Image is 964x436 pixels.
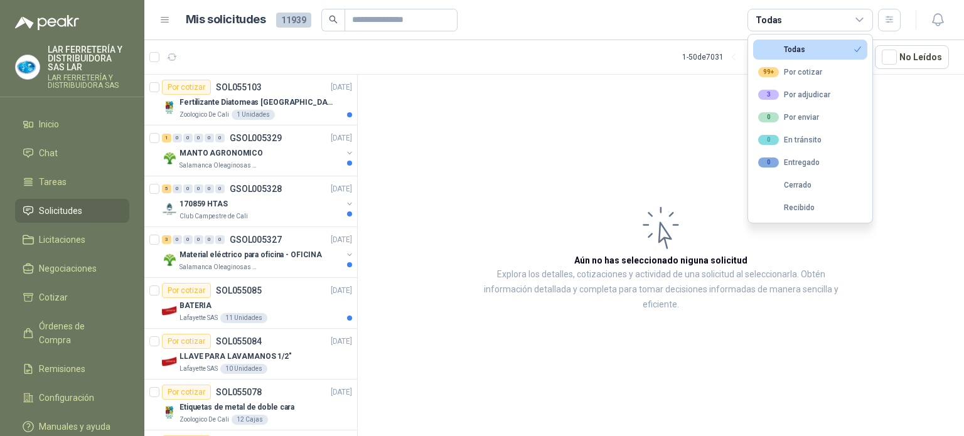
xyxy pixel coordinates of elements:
div: 10 Unidades [220,364,267,374]
a: Por cotizarSOL055103[DATE] Company LogoFertilizante Diatomeas [GEOGRAPHIC_DATA] 25kg PolvoZoologi... [144,75,357,125]
p: Lafayette SAS [179,313,218,323]
span: Órdenes de Compra [39,319,117,347]
img: Company Logo [162,151,177,166]
a: 5 0 0 0 0 0 GSOL005328[DATE] Company Logo170859 HTASClub Campestre de Cali [162,181,355,221]
a: 1 0 0 0 0 0 GSOL005329[DATE] Company LogoMANTO AGRONOMICOSalamanca Oleaginosas SAS [162,130,355,171]
button: 99+Por cotizar [753,62,867,82]
p: SOL055103 [216,83,262,92]
div: Todas [756,13,782,27]
div: 0 [183,235,193,244]
div: 0 [758,157,779,167]
span: Negociaciones [39,262,97,275]
div: 99+ [758,67,779,77]
div: Cerrado [758,181,811,189]
p: [DATE] [331,183,352,195]
button: 0Por enviar [753,107,867,127]
button: 0Entregado [753,152,867,173]
p: Salamanca Oleaginosas SAS [179,262,259,272]
button: Recibido [753,198,867,218]
p: [DATE] [331,386,352,398]
button: Cerrado [753,175,867,195]
img: Company Logo [162,303,177,318]
button: 0En tránsito [753,130,867,150]
p: Zoologico De Cali [179,110,229,120]
div: 0 [183,184,193,193]
div: Por cotizar [162,334,211,349]
a: Configuración [15,386,129,410]
p: Etiquetas de metal de doble cara [179,401,294,413]
img: Company Logo [162,252,177,267]
div: 0 [173,184,182,193]
a: Licitaciones [15,228,129,252]
p: LAR FERRETERÍA Y DISTRIBUIDORA SAS LAR [48,45,129,72]
div: En tránsito [758,135,822,145]
div: 1 - 50 de 7031 [682,47,764,67]
p: GSOL005327 [230,235,282,244]
div: 0 [758,112,779,122]
p: [DATE] [331,82,352,93]
div: 5 [162,184,171,193]
p: LLAVE PARA LAVAMANOS 1/2" [179,351,292,363]
div: Por enviar [758,112,819,122]
p: Zoologico De Cali [179,415,229,425]
h1: Mis solicitudes [186,11,266,29]
div: 0 [194,184,203,193]
span: Cotizar [39,290,68,304]
div: 0 [205,134,214,142]
p: MANTO AGRONOMICO [179,147,263,159]
div: 12 Cajas [232,415,268,425]
img: Company Logo [162,201,177,216]
div: 0 [758,135,779,145]
a: Por cotizarSOL055078[DATE] Company LogoEtiquetas de metal de doble caraZoologico De Cali12 Cajas [144,380,357,430]
span: Licitaciones [39,233,85,247]
div: 0 [205,235,214,244]
a: Tareas [15,170,129,194]
span: Configuración [39,391,94,405]
p: SOL055085 [216,286,262,295]
span: search [329,15,338,24]
p: Explora los detalles, cotizaciones y actividad de una solicitud al seleccionarla. Obtén informaci... [483,267,838,312]
a: Solicitudes [15,199,129,223]
div: 0 [173,134,182,142]
div: 0 [205,184,214,193]
a: Por cotizarSOL055085[DATE] Company LogoBATERIALafayette SAS11 Unidades [144,278,357,329]
p: [DATE] [331,336,352,348]
h3: Aún no has seleccionado niguna solicitud [574,253,747,267]
span: Chat [39,146,58,160]
p: Lafayette SAS [179,364,218,374]
a: Inicio [15,112,129,136]
button: No Leídos [875,45,949,69]
div: 3 [758,90,779,100]
p: Fertilizante Diatomeas [GEOGRAPHIC_DATA] 25kg Polvo [179,97,336,109]
div: 0 [215,184,225,193]
div: Entregado [758,157,820,167]
p: LAR FERRETERÍA Y DISTRIBUIDORA SAS [48,74,129,89]
a: Cotizar [15,285,129,309]
img: Logo peakr [15,15,79,30]
p: [DATE] [331,234,352,246]
div: 3 [162,235,171,244]
span: Manuales y ayuda [39,420,110,433]
div: 0 [183,134,193,142]
p: GSOL005329 [230,134,282,142]
p: Salamanca Oleaginosas SAS [179,161,259,171]
a: Órdenes de Compra [15,314,129,352]
div: 0 [194,134,203,142]
p: Material eléctrico para oficina - OFICINA [179,249,322,261]
div: Por adjudicar [758,90,830,100]
p: [DATE] [331,285,352,297]
img: Company Logo [16,55,40,79]
div: Todas [758,45,805,54]
img: Company Logo [162,405,177,420]
p: Club Campestre de Cali [179,211,248,221]
p: SOL055084 [216,337,262,346]
p: SOL055078 [216,388,262,396]
div: 1 [162,134,171,142]
p: 170859 HTAS [179,198,228,210]
span: Solicitudes [39,204,82,218]
span: Tareas [39,175,67,189]
span: 11939 [276,13,311,28]
div: 0 [215,134,225,142]
button: 3Por adjudicar [753,85,867,105]
a: 3 0 0 0 0 0 GSOL005327[DATE] Company LogoMaterial eléctrico para oficina - OFICINASalamanca Oleag... [162,232,355,272]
